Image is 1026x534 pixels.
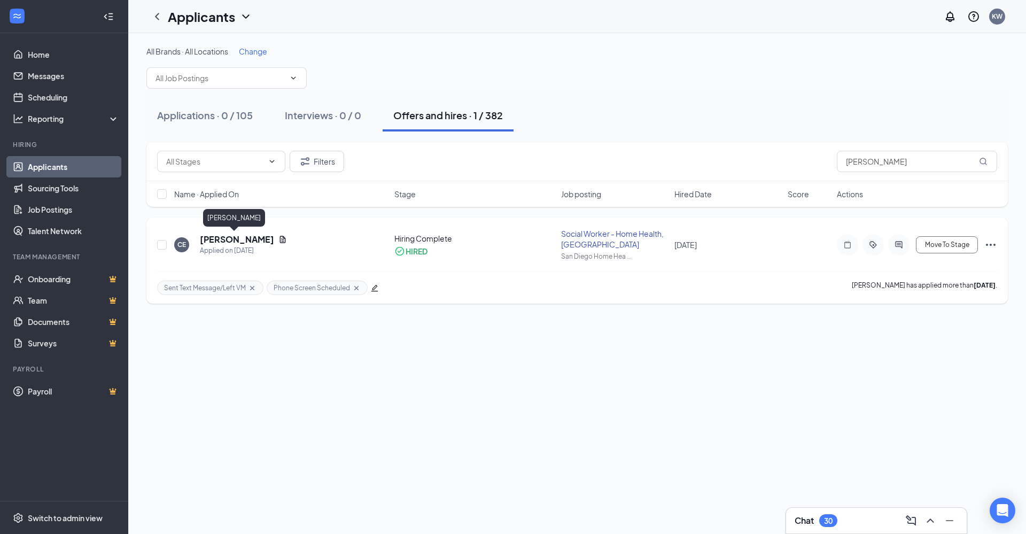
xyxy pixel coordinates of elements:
[268,157,276,166] svg: ChevronDown
[151,10,164,23] svg: ChevronLeft
[905,514,918,527] svg: ComposeMessage
[28,290,119,311] a: TeamCrown
[239,10,252,23] svg: ChevronDown
[28,220,119,242] a: Talent Network
[941,512,958,529] button: Minimize
[168,7,235,26] h1: Applicants
[867,241,880,249] svg: ActiveTag
[394,189,416,199] span: Stage
[28,177,119,199] a: Sourcing Tools
[239,47,267,56] span: Change
[28,156,119,177] a: Applicants
[28,332,119,354] a: SurveysCrown
[916,236,978,253] button: Move To Stage
[943,514,956,527] svg: Minimize
[892,241,905,249] svg: ActiveChat
[28,311,119,332] a: DocumentsCrown
[174,189,239,199] span: Name · Applied On
[28,87,119,108] a: Scheduling
[944,10,957,23] svg: Notifications
[177,240,186,249] div: CE
[406,246,428,257] div: HIRED
[28,44,119,65] a: Home
[164,283,246,292] span: Sent Text Message/Left VM
[561,228,668,250] div: Social Worker - Home Health, [GEOGRAPHIC_DATA]
[156,72,285,84] input: All Job Postings
[12,11,22,21] svg: WorkstreamLogo
[248,284,256,292] svg: Cross
[837,189,863,199] span: Actions
[795,515,814,527] h3: Chat
[903,512,920,529] button: ComposeMessage
[278,235,287,244] svg: Document
[924,514,937,527] svg: ChevronUp
[157,109,253,122] div: Applications · 0 / 105
[967,10,980,23] svg: QuestionInfo
[992,12,1002,21] div: KW
[852,281,997,295] p: [PERSON_NAME] has applied more than .
[841,241,854,249] svg: Note
[290,151,344,172] button: Filter Filters
[13,365,117,374] div: Payroll
[285,109,361,122] div: Interviews · 0 / 0
[28,65,119,87] a: Messages
[394,246,405,257] svg: CheckmarkCircle
[352,284,361,292] svg: Cross
[984,238,997,251] svg: Ellipses
[13,252,117,261] div: Team Management
[824,516,833,525] div: 30
[299,155,312,168] svg: Filter
[28,381,119,402] a: PayrollCrown
[371,284,378,292] span: edit
[561,189,601,199] span: Job posting
[274,283,350,292] span: Phone Screen Scheduled
[28,113,120,124] div: Reporting
[674,189,712,199] span: Hired Date
[13,113,24,124] svg: Analysis
[990,498,1015,523] div: Open Intercom Messenger
[788,189,809,199] span: Score
[200,245,287,256] div: Applied on [DATE]
[13,140,117,149] div: Hiring
[394,233,555,244] div: Hiring Complete
[28,513,103,523] div: Switch to admin view
[203,209,265,227] div: [PERSON_NAME]
[103,11,114,22] svg: Collapse
[146,47,228,56] span: All Brands · All Locations
[561,252,668,261] div: San Diego Home Hea ...
[674,240,697,250] span: [DATE]
[925,241,969,249] span: Move To Stage
[200,234,274,245] h5: [PERSON_NAME]
[289,74,298,82] svg: ChevronDown
[393,109,503,122] div: Offers and hires · 1 / 382
[974,281,996,289] b: [DATE]
[837,151,997,172] input: Search in offers and hires
[28,199,119,220] a: Job Postings
[28,268,119,290] a: OnboardingCrown
[13,513,24,523] svg: Settings
[166,156,263,167] input: All Stages
[922,512,939,529] button: ChevronUp
[979,157,988,166] svg: MagnifyingGlass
